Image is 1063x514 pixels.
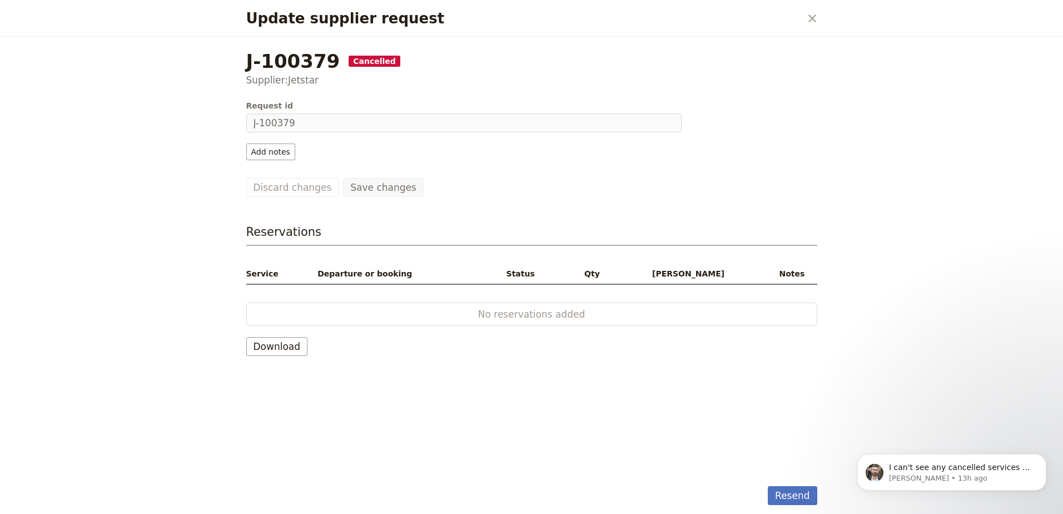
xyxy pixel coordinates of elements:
h2: Update supplier request [246,10,801,27]
button: Resend [768,486,817,505]
button: Close dialog [803,9,822,28]
th: Service [246,264,314,284]
div: J-100379 [246,50,817,72]
th: [PERSON_NAME] [614,264,762,284]
input: Request id [246,113,682,132]
th: Departure or booking [313,264,501,284]
button: Save changes [343,178,424,197]
button: Download [246,337,308,356]
button: Add notes [246,144,295,160]
button: Discard changes [246,178,339,197]
th: Qty [570,264,614,284]
th: Notes [762,264,817,284]
th: Status [502,264,570,284]
span: No reservations added [282,308,781,321]
span: Request id [246,100,682,111]
h3: Reservations [246,224,322,240]
span: Cancelled [349,56,400,67]
div: Supplier: Jetstar [246,73,817,87]
iframe: Intercom notifications message [841,431,1063,508]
